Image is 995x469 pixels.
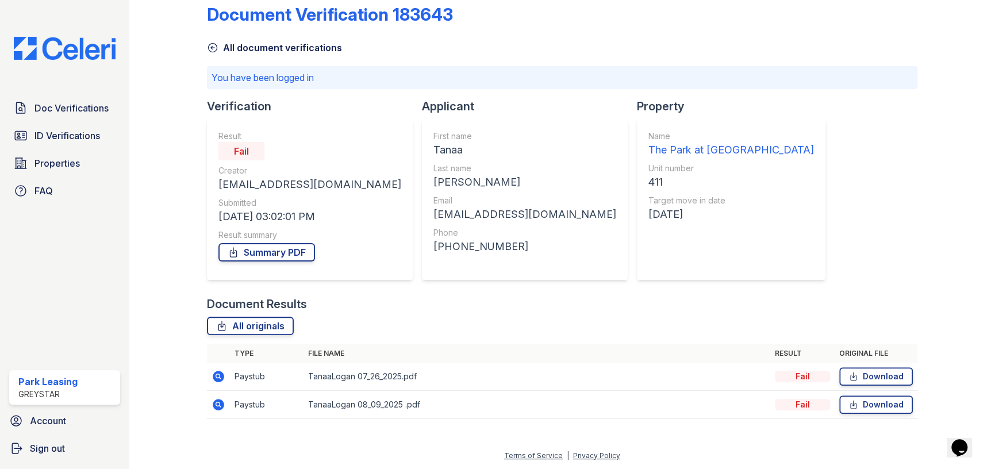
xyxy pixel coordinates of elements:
div: [DATE] 03:02:01 PM [218,209,401,225]
a: Download [839,367,913,386]
img: CE_Logo_Blue-a8612792a0a2168367f1c8372b55b34899dd931a85d93a1a3d3e32e68fde9ad4.png [5,37,125,60]
div: Submitted [218,197,401,209]
div: [EMAIL_ADDRESS][DOMAIN_NAME] [433,206,616,222]
div: Unit number [648,163,814,174]
div: Document Results [207,296,307,312]
div: Creator [218,165,401,176]
div: 411 [648,174,814,190]
a: Privacy Policy [573,451,620,460]
a: All document verifications [207,41,342,55]
a: ID Verifications [9,124,120,147]
p: You have been logged in [212,71,913,84]
div: Result summary [218,229,401,241]
span: Doc Verifications [34,101,109,115]
div: Phone [433,227,616,239]
span: Properties [34,156,80,170]
a: Summary PDF [218,243,315,262]
div: Fail [775,371,830,382]
th: Result [770,344,835,363]
div: Result [218,130,401,142]
div: Property [637,98,835,114]
th: Original file [835,344,917,363]
a: Terms of Service [504,451,563,460]
span: FAQ [34,184,53,198]
a: Properties [9,152,120,175]
span: Account [30,414,66,428]
div: [PERSON_NAME] [433,174,616,190]
th: Type [230,344,304,363]
div: Email [433,195,616,206]
div: Last name [433,163,616,174]
div: Park Leasing [18,375,78,389]
div: Name [648,130,814,142]
div: Applicant [422,98,637,114]
div: Greystar [18,389,78,400]
td: Paystub [230,391,304,419]
div: | [567,451,569,460]
th: File name [304,344,770,363]
div: [EMAIL_ADDRESS][DOMAIN_NAME] [218,176,401,193]
a: Doc Verifications [9,97,120,120]
td: TanaaLogan 08_09_2025 .pdf [304,391,770,419]
a: Download [839,395,913,414]
div: Fail [218,142,264,160]
td: TanaaLogan 07_26_2025.pdf [304,363,770,391]
a: Account [5,409,125,432]
a: FAQ [9,179,120,202]
div: Document Verification 183643 [207,4,453,25]
div: Fail [775,399,830,410]
a: Sign out [5,437,125,460]
div: Target move in date [648,195,814,206]
td: Paystub [230,363,304,391]
div: First name [433,130,616,142]
span: ID Verifications [34,129,100,143]
div: [PHONE_NUMBER] [433,239,616,255]
iframe: chat widget [947,423,984,458]
div: Verification [207,98,422,114]
a: All originals [207,317,294,335]
div: [DATE] [648,206,814,222]
div: The Park at [GEOGRAPHIC_DATA] [648,142,814,158]
a: Name The Park at [GEOGRAPHIC_DATA] [648,130,814,158]
span: Sign out [30,441,65,455]
div: Tanaa [433,142,616,158]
